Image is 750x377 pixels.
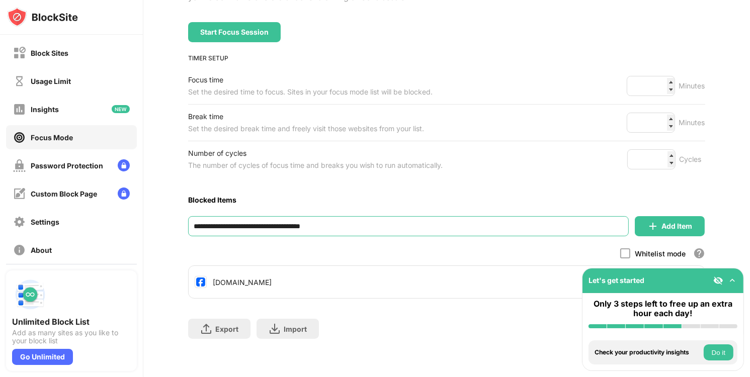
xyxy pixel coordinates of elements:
div: TIMER SETUP [188,54,705,62]
div: Number of cycles [188,147,443,159]
div: Focus time [188,74,433,86]
div: [DOMAIN_NAME] [213,278,272,287]
div: Cycles [680,153,705,165]
div: Check your productivity insights [595,349,701,356]
img: settings-off.svg [13,216,26,228]
div: Block Sites [31,49,68,57]
img: logo-blocksite.svg [7,7,78,27]
div: Minutes [679,80,705,92]
div: Unlimited Block List [12,317,131,327]
div: Insights [31,105,59,114]
img: customize-block-page-off.svg [13,187,26,200]
img: lock-menu.svg [118,159,130,171]
div: Set the desired time to focus. Sites in your focus mode list will be blocked. [188,86,433,98]
div: Import [284,325,307,333]
div: Let's get started [589,276,644,285]
img: focus-on.svg [13,131,26,144]
img: favicons [195,276,207,288]
img: lock-menu.svg [118,187,130,200]
div: The number of cycles of focus time and breaks you wish to run automatically. [188,159,443,171]
div: Minutes [679,117,705,129]
img: insights-off.svg [13,103,26,116]
div: Whitelist mode [635,249,686,258]
img: password-protection-off.svg [13,159,26,172]
div: Only 3 steps left to free up an extra hour each day! [589,299,737,318]
div: Add as many sites as you like to your block list [12,329,131,345]
div: Focus Mode [31,133,73,142]
div: Export [215,325,238,333]
div: Go Unlimited [12,349,73,365]
div: Break time [188,111,424,123]
button: Do it [704,344,733,360]
img: about-off.svg [13,244,26,256]
div: Add Item [662,222,693,230]
div: Blocked Items [188,196,705,204]
div: Usage Limit [31,77,71,85]
div: Start Focus Session [200,28,269,36]
img: new-icon.svg [112,105,130,113]
img: time-usage-off.svg [13,75,26,87]
div: About [31,246,52,254]
img: block-off.svg [13,47,26,59]
div: Settings [31,218,59,226]
img: eye-not-visible.svg [713,275,723,286]
img: omni-setup-toggle.svg [727,275,737,286]
img: push-block-list.svg [12,276,48,313]
div: Set the desired break time and freely visit those websites from your list. [188,123,424,135]
div: Custom Block Page [31,190,97,198]
div: Password Protection [31,161,103,170]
